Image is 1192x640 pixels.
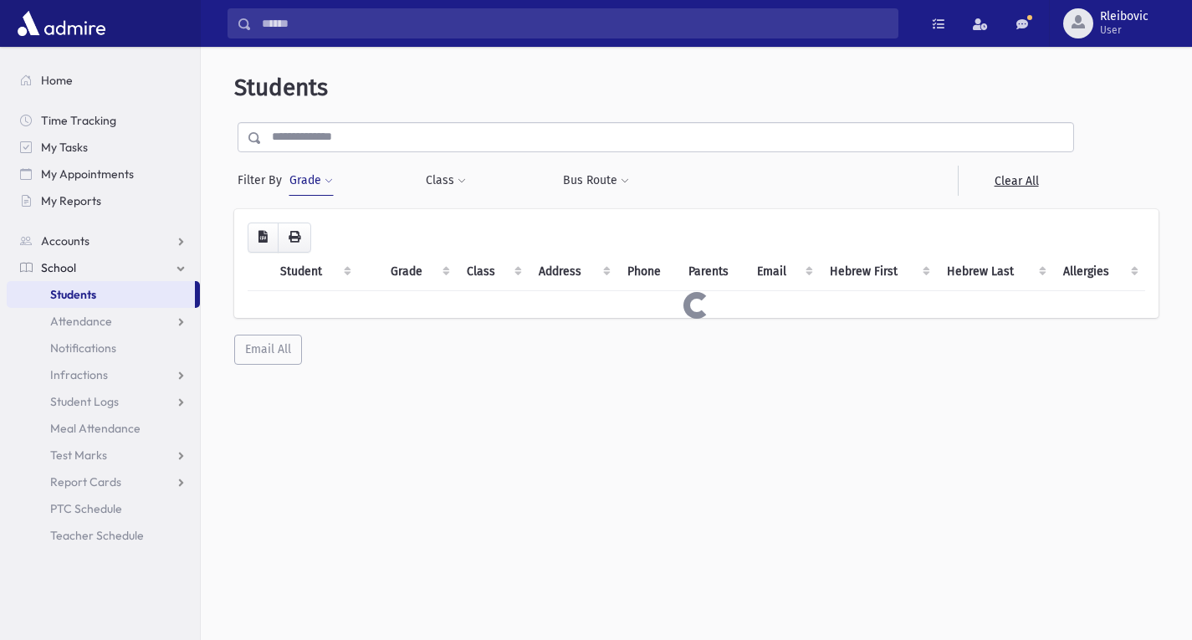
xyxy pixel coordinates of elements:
a: Report Cards [7,468,200,495]
span: Filter By [238,172,289,189]
span: School [41,260,76,275]
button: Class [425,166,467,196]
a: Accounts [7,228,200,254]
span: Notifications [50,340,116,356]
th: Address [529,253,617,291]
span: Students [50,287,96,302]
button: Grade [289,166,334,196]
span: Teacher Schedule [50,528,144,543]
a: Student Logs [7,388,200,415]
span: User [1100,23,1149,37]
span: Student Logs [50,394,119,409]
span: Report Cards [50,474,121,489]
a: Home [7,67,200,94]
th: Parents [678,253,747,291]
button: Email All [234,335,302,365]
span: Meal Attendance [50,421,141,436]
button: Bus Route [562,166,630,196]
span: Attendance [50,314,112,329]
a: Notifications [7,335,200,361]
a: School [7,254,200,281]
a: PTC Schedule [7,495,200,522]
a: Clear All [958,166,1074,196]
button: Print [278,223,311,253]
a: Teacher Schedule [7,522,200,549]
img: AdmirePro [13,7,110,40]
span: Home [41,73,73,88]
a: Students [7,281,195,308]
th: Class [457,253,529,291]
span: Time Tracking [41,113,116,128]
span: Test Marks [50,448,107,463]
th: Student [270,253,358,291]
a: Infractions [7,361,200,388]
a: My Reports [7,187,200,214]
input: Search [252,8,898,38]
th: Hebrew First [820,253,937,291]
th: Hebrew Last [937,253,1053,291]
button: CSV [248,223,279,253]
th: Grade [381,253,457,291]
span: My Tasks [41,140,88,155]
a: Attendance [7,308,200,335]
a: Test Marks [7,442,200,468]
span: Rleibovic [1100,10,1149,23]
span: Accounts [41,233,90,248]
a: Meal Attendance [7,415,200,442]
th: Email [747,253,821,291]
a: My Appointments [7,161,200,187]
span: My Appointments [41,166,134,182]
th: Allergies [1053,253,1145,291]
span: Students [234,74,328,101]
span: My Reports [41,193,101,208]
span: PTC Schedule [50,501,122,516]
a: My Tasks [7,134,200,161]
a: Time Tracking [7,107,200,134]
th: Phone [617,253,678,291]
span: Infractions [50,367,108,382]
